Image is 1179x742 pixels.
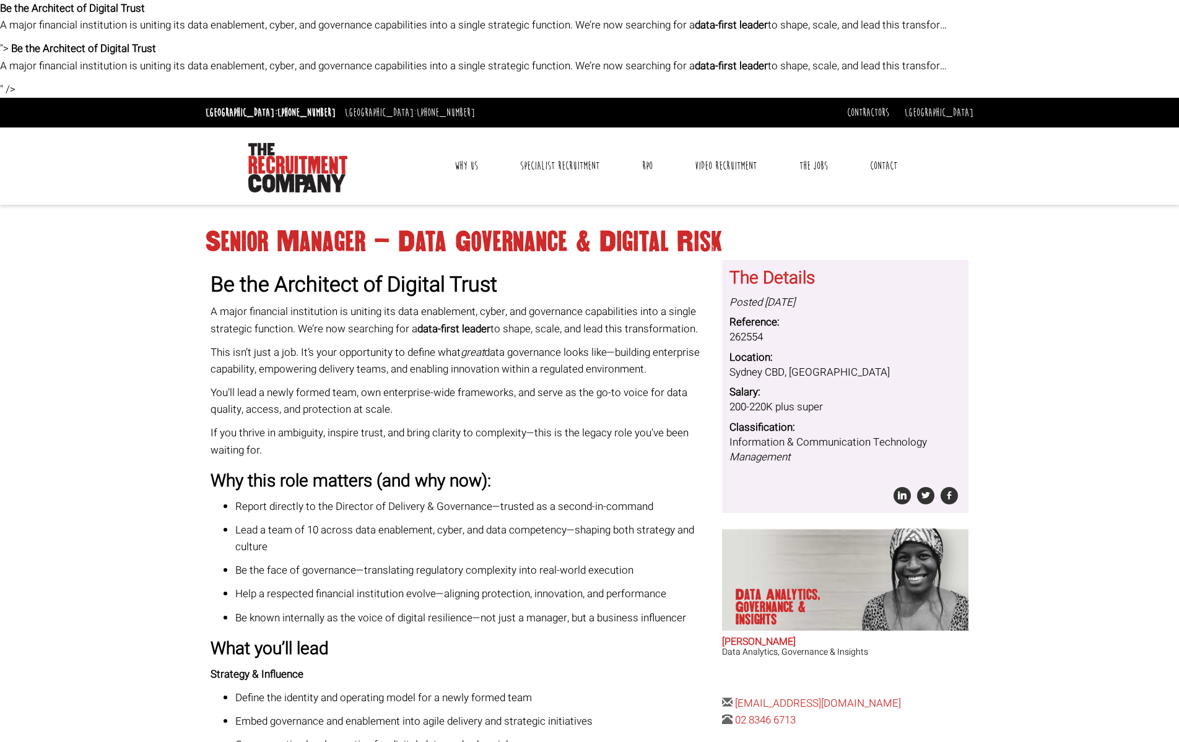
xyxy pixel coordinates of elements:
dd: 200-220K plus super [729,400,961,415]
em: great [461,345,484,360]
dt: Reference: [729,315,961,330]
dd: 262554 [729,330,961,345]
p: Data Analytics, Governance & Insights [736,589,831,626]
a: [EMAIL_ADDRESS][DOMAIN_NAME] [735,696,901,711]
a: Specialist Recruitment [511,150,609,181]
p: Lead a team of 10 across data enablement, cyber, and data competency—shaping both strategy and cu... [235,522,713,555]
h3: Data Analytics, Governance & Insights [722,647,968,657]
p: Embed governance and enablement into agile delivery and strategic initiatives [235,713,713,730]
h2: [PERSON_NAME] [722,637,968,648]
img: Chipo Riva does Data Analytics, Governance & Insights [850,528,968,631]
strong: Why this role matters (and why now): [211,468,491,494]
strong: Be the Architect of Digital Trust [11,41,156,56]
dt: Location: [729,350,961,365]
li: [GEOGRAPHIC_DATA]: [342,103,478,123]
a: Contact [861,150,907,181]
dt: Classification: [729,420,961,435]
strong: Strategy & Influence [211,667,303,682]
p: Be known internally as the voice of digital resilience—not just a manager, but a business influencer [235,610,713,626]
dd: Sydney CBD, [GEOGRAPHIC_DATA] [729,365,961,380]
p: Define the identity and operating model for a newly formed team [235,689,713,706]
a: [PHONE_NUMBER] [417,106,475,119]
p: Report directly to the Director of Delivery & Governance—trusted as a second-in-command [235,498,713,515]
li: [GEOGRAPHIC_DATA]: [202,103,339,123]
a: [PHONE_NUMBER] [277,106,336,119]
a: [GEOGRAPHIC_DATA] [905,106,973,119]
strong: data-first leader [695,58,768,74]
strong: data-first leader [695,17,768,33]
p: A major financial institution is uniting its data enablement, cyber, and governance capabilities ... [211,303,713,337]
img: The Recruitment Company [248,143,347,192]
dt: Salary: [729,385,961,400]
p: Help a respected financial institution evolve—aligning protection, innovation, and performance [235,585,713,602]
strong: What you’ll lead [211,636,329,662]
p: This isn’t just a job. It’s your opportunity to define what data governance looks like—building e... [211,344,713,377]
a: Video Recruitment [685,150,766,181]
dd: Information & Communication Technology [729,435,961,465]
i: Posted [DATE] [729,295,795,310]
a: 02 8346 6713 [735,712,796,728]
a: Contractors [847,106,889,119]
i: Management [729,449,790,465]
a: Why Us [445,150,487,181]
p: Be the face of governance—translating regulatory complexity into real-world execution [235,562,713,579]
strong: data-first leader [417,321,490,337]
p: You’ll lead a newly formed team, own enterprise-wide frameworks, and serve as the go-to voice for... [211,384,713,418]
h1: Senior Manager – Data Governance & Digital Risk [206,231,973,253]
a: The Jobs [790,150,837,181]
strong: Be the Architect of Digital Trust [211,269,497,300]
a: RPO [633,150,662,181]
h3: The Details [729,269,961,288]
p: If you thrive in ambiguity, inspire trust, and bring clarity to complexity—this is the legacy rol... [211,425,713,458]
